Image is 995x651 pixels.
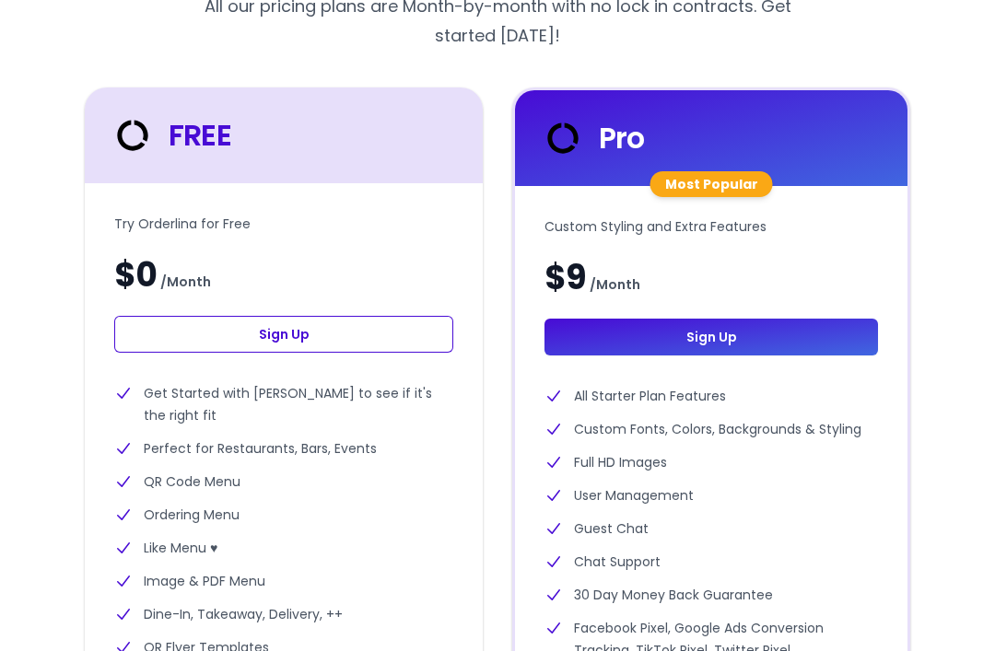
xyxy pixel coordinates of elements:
span: $9 [544,260,586,296]
li: Like Menu ♥ [114,537,453,559]
span: / Month [160,271,211,293]
li: Chat Support [544,551,878,573]
a: Sign Up [114,316,453,353]
li: User Management [544,484,878,506]
li: Ordering Menu [114,504,453,526]
div: Most Popular [650,171,773,197]
li: Dine-In, Takeaway, Delivery, ++ [114,603,453,625]
li: Get Started with [PERSON_NAME] to see if it's the right fit [114,382,453,426]
span: / Month [590,273,640,296]
p: Custom Styling and Extra Features [544,215,878,238]
li: Image & PDF Menu [114,570,453,592]
li: Full HD Images [544,451,878,473]
li: Perfect for Restaurants, Bars, Events [114,437,453,459]
span: $0 [114,257,157,294]
a: Sign Up [544,319,878,355]
li: 30 Day Money Back Guarantee [544,584,878,606]
li: Custom Fonts, Colors, Backgrounds & Styling [544,418,878,440]
li: Guest Chat [544,517,878,540]
li: QR Code Menu [114,471,453,493]
li: All Starter Plan Features [544,385,878,407]
div: Pro [541,116,645,160]
p: Try Orderlina for Free [114,213,453,235]
div: FREE [111,113,231,157]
